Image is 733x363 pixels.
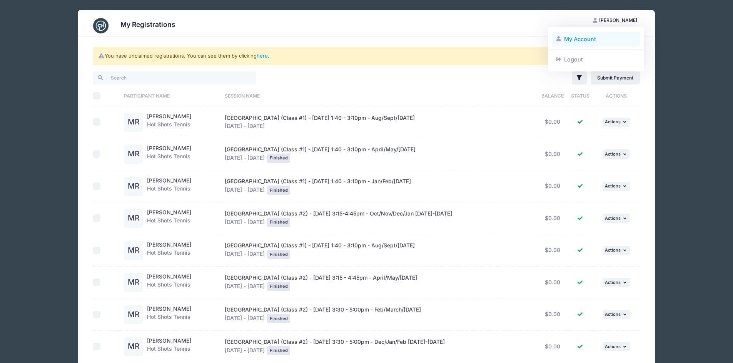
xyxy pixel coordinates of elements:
span: Actions [605,151,621,157]
span: Actions [605,280,621,285]
a: [PERSON_NAME] [147,113,191,119]
div: Finished [267,282,290,291]
button: Actions [603,278,630,287]
span: Actions [605,247,621,253]
a: MR [124,151,143,157]
div: [DATE] - [DATE] [225,242,533,259]
span: [GEOGRAPHIC_DATA] (Class #2) - [DATE] 3:30 - 5:00pm - Dec/Jan/Feb [DATE]-[DATE] [225,338,445,345]
th: Select All [93,86,120,106]
th: Actions: activate to sort column ascending [593,86,640,106]
a: MR [124,279,143,286]
a: Logout [552,52,641,66]
span: Actions [605,183,621,189]
div: MR [124,241,143,260]
span: [GEOGRAPHIC_DATA] (Class #1) - [DATE] 1:40 - 3:10pm - April/May/[DATE] [225,146,416,152]
div: [DATE] - [DATE] [225,177,533,195]
button: Actions [603,342,630,351]
div: Finished [267,154,290,163]
button: [PERSON_NAME] [586,14,644,27]
a: MR [124,215,143,222]
td: $0.00 [537,267,568,299]
a: My Account [552,32,641,46]
span: Actions [605,119,621,124]
a: [PERSON_NAME] [147,337,191,344]
div: You have unclaimed registrations. You can see them by clicking . [93,47,640,65]
th: Balance: activate to sort column ascending [537,86,568,106]
td: $0.00 [537,106,568,138]
div: Hot Shots Tennis [147,305,191,324]
a: [PERSON_NAME] [147,209,191,215]
div: Hot Shots Tennis [147,113,191,132]
div: [DATE] - [DATE] [225,114,533,130]
div: [PERSON_NAME] [548,27,644,72]
a: MR [124,312,143,318]
span: [GEOGRAPHIC_DATA] (Class #1) - [DATE] 1:40 - 3:10pm - Jan/Feb/[DATE] [225,178,411,184]
button: Actions [603,214,630,223]
td: $0.00 [537,170,568,202]
a: here [257,53,268,59]
th: Status: activate to sort column ascending [568,86,593,106]
div: MR [124,177,143,196]
span: Actions [605,312,621,317]
button: Actions [603,118,630,127]
div: [DATE] - [DATE] [225,210,533,227]
div: Finished [267,218,290,227]
span: Actions [605,344,621,349]
td: $0.00 [537,202,568,235]
button: Actions [603,149,630,159]
div: MR [124,273,143,292]
span: [GEOGRAPHIC_DATA] (Class #2) - [DATE] 3:15 - 4:45pm - April/May/[DATE] [225,274,417,281]
button: Actions [603,246,630,255]
div: [DATE] - [DATE] [225,274,533,291]
a: [PERSON_NAME] [147,305,191,312]
th: Participant Name: activate to sort column ascending [120,86,221,106]
div: Hot Shots Tennis [147,273,191,292]
button: Actions [603,310,630,319]
td: $0.00 [537,234,568,267]
span: Actions [605,215,621,221]
div: Hot Shots Tennis [147,177,191,196]
a: MR [124,119,143,126]
div: Finished [267,314,290,323]
td: $0.00 [537,138,568,171]
a: [PERSON_NAME] [147,145,191,151]
div: Finished [267,250,290,259]
div: Finished [267,346,290,355]
a: Submit Payment [591,71,640,85]
div: [DATE] - [DATE] [225,146,533,163]
span: [PERSON_NAME] [599,17,637,23]
button: Actions [603,182,630,191]
div: MR [124,305,143,324]
a: MR [124,247,143,254]
div: Finished [267,186,290,195]
a: MR [124,343,143,350]
th: Session Name: activate to sort column ascending [221,86,537,106]
a: [PERSON_NAME] [147,241,191,248]
div: [DATE] - [DATE] [225,338,533,355]
td: $0.00 [537,298,568,331]
img: CampNetwork [93,18,109,33]
span: [GEOGRAPHIC_DATA] (Class #1) - [DATE] 1:40 - 3:10pm - Aug/Sept/[DATE] [225,242,415,249]
input: Search [93,71,256,85]
div: Hot Shots Tennis [147,209,191,228]
div: MR [124,337,143,356]
div: Hot Shots Tennis [147,144,191,164]
span: [GEOGRAPHIC_DATA] (Class #2) - [DATE] 3:15-4:45pm - Oct/Nov/Dec/Jan [DATE]-[DATE] [225,210,452,217]
div: Hot Shots Tennis [147,241,191,260]
div: [DATE] - [DATE] [225,306,533,323]
td: $0.00 [537,331,568,363]
div: MR [124,113,143,132]
div: Hot Shots Tennis [147,337,191,356]
span: [GEOGRAPHIC_DATA] (Class #2) - [DATE] 3:30 - 5:00pm - Feb/March/[DATE] [225,306,421,313]
a: [PERSON_NAME] [147,273,191,280]
div: MR [124,144,143,164]
a: MR [124,183,143,190]
div: MR [124,209,143,228]
h3: My Registrations [120,20,175,28]
a: [PERSON_NAME] [147,177,191,184]
span: [GEOGRAPHIC_DATA] (Class #1) - [DATE] 1:40 - 3:10pm - Aug/Sept/[DATE] [225,114,415,121]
